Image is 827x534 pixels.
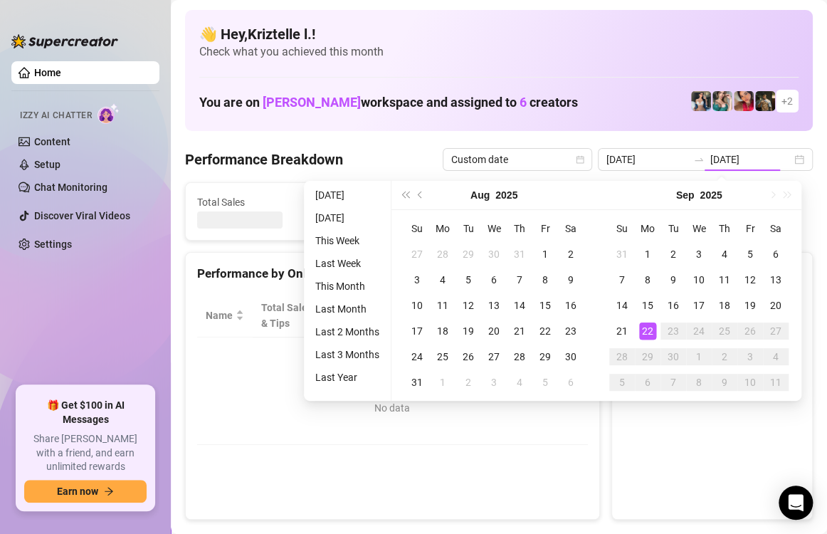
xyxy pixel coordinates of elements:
span: Messages Sent [517,194,641,210]
a: Chat Monitoring [34,182,107,193]
span: Chat Conversion [504,300,568,331]
input: End date [710,152,791,167]
span: 🎁 Get $100 in AI Messages [24,399,147,426]
img: AI Chatter [98,103,120,124]
img: Zaddy [712,91,732,111]
span: Sales / Hour [434,300,475,331]
span: Total Sales [197,194,322,210]
a: Content [34,136,70,147]
img: logo-BBDzfeDw.svg [11,34,118,48]
div: No data [211,400,574,416]
div: Sales by OnlyFans Creator [623,264,801,283]
span: arrow-right [104,486,114,496]
th: Name [197,294,253,337]
span: Active Chats [357,194,482,210]
span: swap-right [693,154,705,165]
span: [PERSON_NAME] [263,95,361,110]
a: Settings [34,239,72,250]
span: calendar [576,155,584,164]
h1: You are on workspace and assigned to creators [199,95,578,110]
div: Open Intercom Messenger [779,486,813,520]
span: Custom date [451,149,584,170]
span: Name [206,308,233,323]
a: Setup [34,159,60,170]
span: + 2 [781,93,793,109]
div: Performance by OnlyFans Creator [197,264,588,283]
th: Sales / Hour [426,294,495,337]
img: Tony [755,91,775,111]
span: to [693,154,705,165]
input: Start date [606,152,688,167]
span: Earn now [57,486,98,497]
span: Izzy AI Chatter [20,109,92,122]
span: Check what you achieved this month [199,44,799,60]
h4: 👋 Hey, Kriztelle l. ! [199,24,799,44]
img: Katy [691,91,711,111]
h4: Performance Breakdown [185,150,343,169]
th: Chat Conversion [495,294,588,337]
span: 6 [520,95,527,110]
a: Discover Viral Videos [34,210,130,221]
div: Est. Hours Worked [345,300,405,331]
img: Vanessa [734,91,754,111]
th: Total Sales & Tips [253,294,337,337]
span: Share [PERSON_NAME] with a friend, and earn unlimited rewards [24,432,147,474]
a: Home [34,67,61,78]
button: Earn nowarrow-right [24,480,147,503]
span: Total Sales & Tips [261,300,317,331]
